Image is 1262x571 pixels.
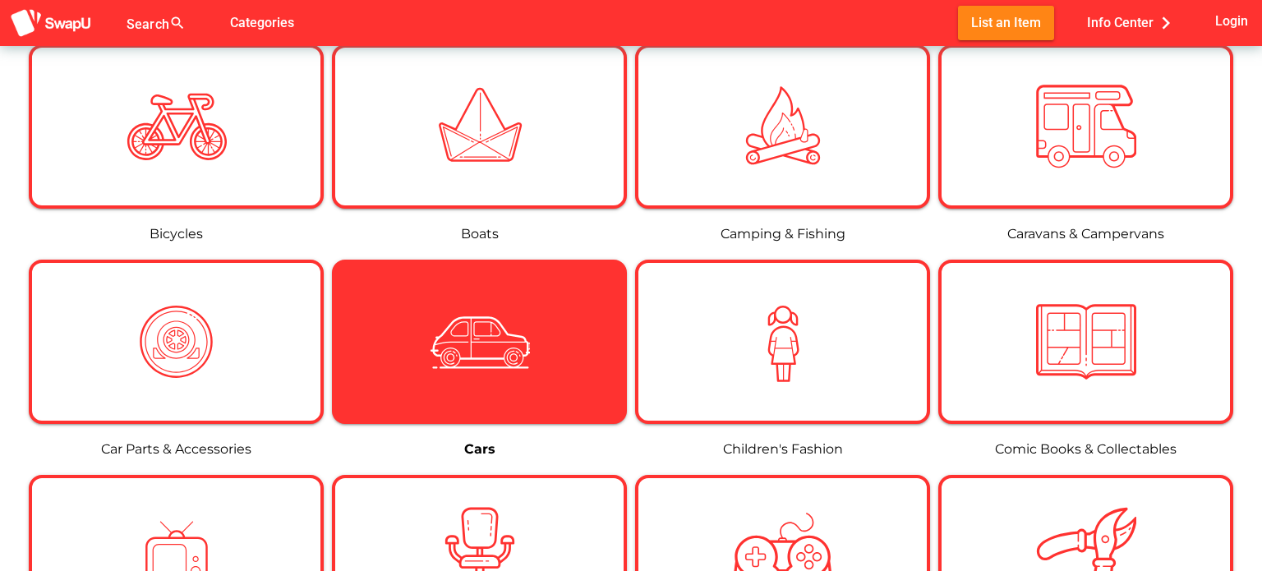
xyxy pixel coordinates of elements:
a: Cars [464,441,495,457]
button: List an Item [958,6,1054,39]
span: Info Center [1087,9,1178,36]
a: Camping & Fishing [721,226,845,242]
a: Bicycles [150,226,203,242]
span: List an Item [971,12,1041,34]
button: Info Center [1074,6,1191,39]
button: Categories [217,6,307,39]
a: Caravans & Campervans [1007,226,1164,242]
a: Categories [217,14,307,30]
span: Login [1215,10,1248,32]
span: Categories [230,9,294,36]
img: aSD8y5uGLpzPJLYTcYcjNu3laj1c05W5KWf0Ds+Za8uybjssssuu+yyyy677LKX2n+PWMSDJ9a87AAAAABJRU5ErkJggg== [10,8,92,39]
i: chevron_right [1154,11,1178,35]
a: Comic Books & Collectables [995,441,1177,457]
a: Boats [461,226,499,242]
a: Children's Fashion [723,441,843,457]
a: Car Parts & Accessories [101,441,251,457]
button: Login [1212,6,1252,36]
i: false [205,13,225,33]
